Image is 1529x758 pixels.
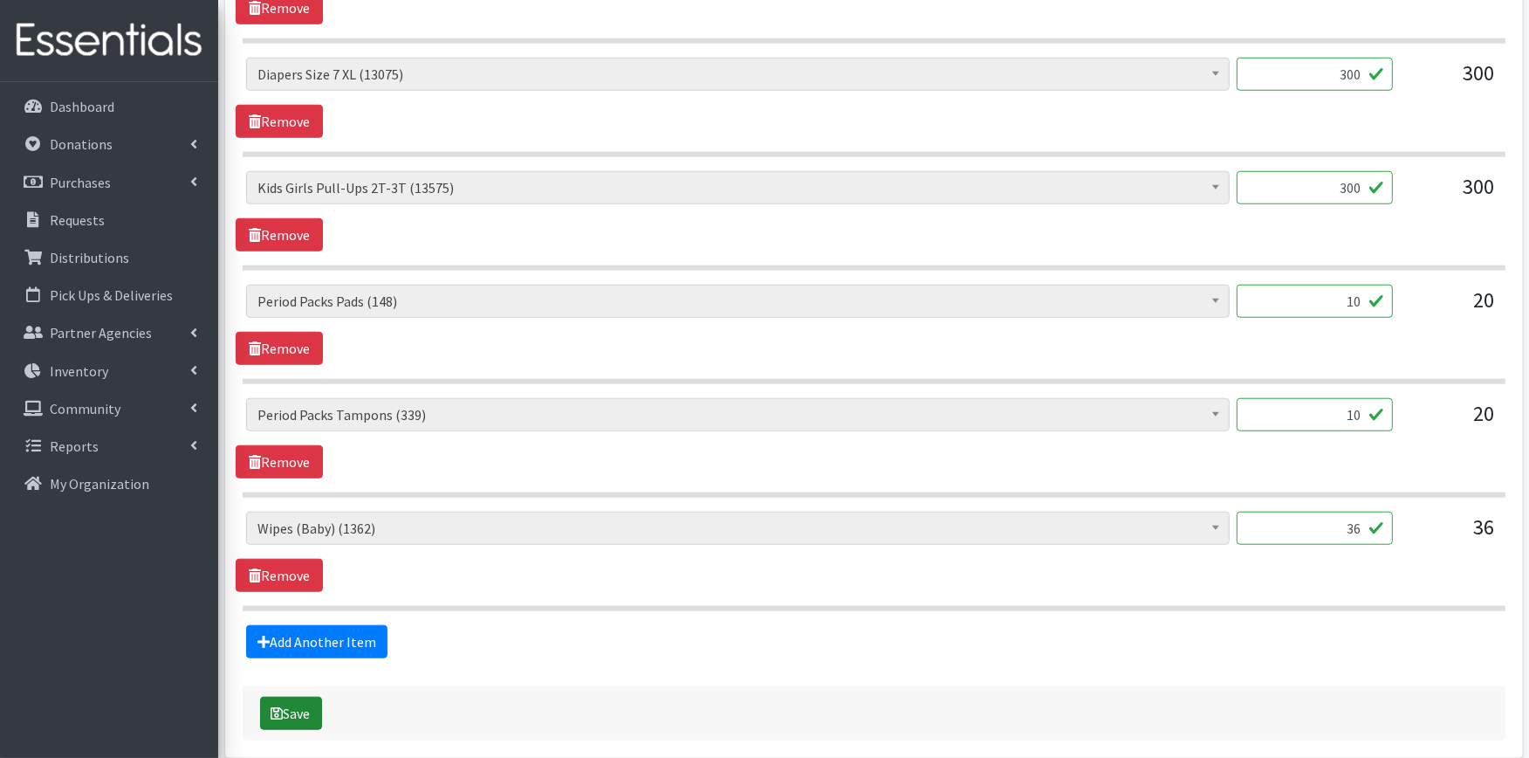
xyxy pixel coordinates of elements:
[50,211,105,229] p: Requests
[1407,171,1494,218] div: 300
[50,324,152,341] p: Partner Agencies
[246,285,1230,318] span: Period Packs Pads (148)
[1237,58,1393,91] input: Quantity
[7,315,211,350] a: Partner Agencies
[50,438,99,455] p: Reports
[7,127,211,162] a: Donations
[246,398,1230,431] span: Period Packs Tampons (339)
[50,135,113,153] p: Donations
[236,105,323,138] a: Remove
[1407,58,1494,105] div: 300
[7,354,211,389] a: Inventory
[50,174,111,191] p: Purchases
[246,512,1230,545] span: Wipes (Baby) (1362)
[7,240,211,275] a: Distributions
[1237,171,1393,204] input: Quantity
[257,289,1218,314] span: Period Packs Pads (148)
[50,286,173,304] p: Pick Ups & Deliveries
[7,278,211,313] a: Pick Ups & Deliveries
[236,332,323,365] a: Remove
[257,516,1218,541] span: Wipes (Baby) (1362)
[1407,398,1494,445] div: 20
[1237,512,1393,545] input: Quantity
[1237,285,1393,318] input: Quantity
[246,58,1230,91] span: Diapers Size 7 XL (13075)
[246,625,387,658] a: Add Another Item
[236,559,323,592] a: Remove
[50,400,120,417] p: Community
[1407,285,1494,332] div: 20
[50,98,114,115] p: Dashboard
[7,11,211,70] img: HumanEssentials
[236,218,323,252] a: Remove
[257,403,1218,427] span: Period Packs Tampons (339)
[50,249,129,266] p: Distributions
[50,362,108,380] p: Inventory
[1407,512,1494,559] div: 36
[257,62,1218,86] span: Diapers Size 7 XL (13075)
[257,176,1218,200] span: Kids Girls Pull-Ups 2T-3T (13575)
[1237,398,1393,431] input: Quantity
[260,697,322,730] button: Save
[246,171,1230,204] span: Kids Girls Pull-Ups 2T-3T (13575)
[7,203,211,238] a: Requests
[7,165,211,200] a: Purchases
[7,466,211,501] a: My Organization
[236,445,323,479] a: Remove
[50,475,149,493] p: My Organization
[7,391,211,426] a: Community
[7,429,211,464] a: Reports
[7,89,211,124] a: Dashboard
